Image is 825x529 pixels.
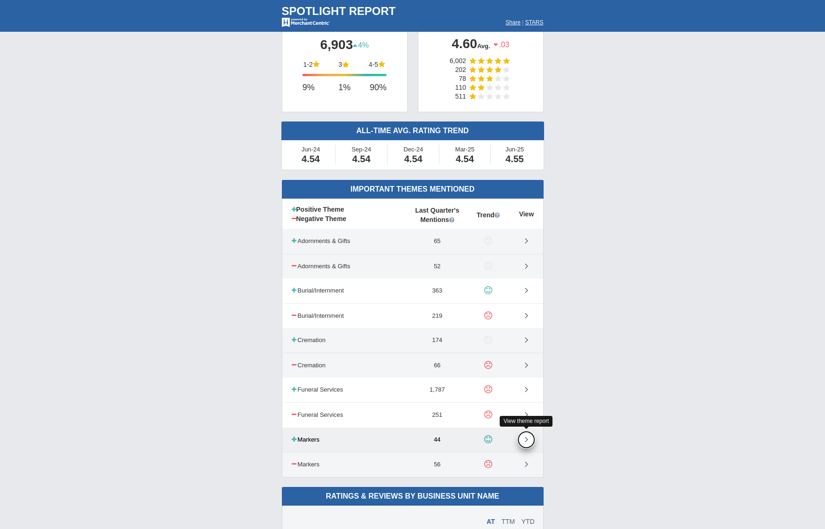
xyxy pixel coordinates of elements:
span: 4.54 [352,154,371,164]
td: Burial/Internment [292,312,344,321]
img: star-full-15.png [469,84,476,91]
td: 65 [408,229,466,254]
td: Markers [292,460,320,469]
span: 4.54 [404,154,423,164]
span: .03 [494,38,509,52]
td: 6,903 [282,33,407,57]
td: Funeral Services [292,386,344,394]
td: Dec-24 [387,145,439,165]
td: 4.60 [418,36,543,55]
span: 4.55 [506,154,524,164]
img: star-full-15.png [486,75,493,82]
td: Cremation [292,361,326,370]
img: star-empty-15.png [478,93,485,100]
th: Positive Theme Negative Theme [282,199,409,229]
td: 44 [408,428,466,452]
img: star-empty-15.png [503,93,510,100]
img: star-full-15.png [478,84,485,91]
th: View [510,199,543,229]
img: star-full-15.png [469,66,476,73]
span: 4% [353,38,369,52]
td: 511 [450,93,469,102]
img: star-full-15.png [469,75,476,82]
td: 1-2 [302,61,313,68]
img: star-full-15.png [495,66,502,73]
td: 1,787 [408,378,466,402]
td: Jun-25 [491,145,539,165]
td: 52 [408,254,466,279]
a: STARS [525,19,543,26]
td: Burial/Internment [292,286,344,295]
img: star-full-15.png [478,75,485,82]
td: 363 [408,279,466,303]
td: All-Time Avg. Rating Trend [281,122,544,140]
span: YTD [522,518,535,525]
span: TTM [502,518,515,525]
td: 1% [334,79,355,97]
img: star-full-15.png [478,66,485,73]
td: 174 [408,328,466,353]
a: Share [506,19,521,26]
span: 4.54 [456,154,474,164]
td: 9% [302,79,334,97]
td: 56 [408,452,466,477]
img: mc-powered-by-logo-white-103.png [282,18,330,27]
img: star-full-15.png [503,57,510,64]
td: Ratings & Reviews by Business Unit Name [282,487,544,506]
td: 66 [408,353,466,378]
img: star-empty-15.png [486,84,493,91]
img: star-empty-15.png [503,66,510,73]
span: Last Quarter's Mentions [415,206,459,224]
span: Avg. [477,43,490,50]
img: star-empty-15.png [503,84,510,91]
div: View theme report [500,416,552,427]
td: Adornments & Gifts [292,237,351,246]
td: Sep-24 [336,145,387,165]
img: star-empty-15.png [486,93,493,100]
td: 4-5 [368,61,378,68]
td: Funeral Services [292,411,344,420]
td: 110 [450,84,469,93]
span: 4.54 [301,154,320,164]
td: 78 [450,75,469,84]
img: star-empty-15.png [495,84,502,91]
img: star-empty-15.png [495,75,502,82]
td: Mar-25 [439,145,490,165]
img: star-empty-15.png [503,75,510,82]
td: 6,002 [450,57,469,66]
td: Cremation [292,336,326,345]
td: 202 [450,66,469,75]
img: star-full-15.png [469,57,476,64]
img: star-full-15.png [469,93,476,100]
img: star-full-15.png [342,61,349,68]
td: 3 [338,61,342,68]
span: Trend [477,210,500,220]
img: star-full-15.png [495,57,502,64]
td: Jun-24 [287,145,336,165]
img: star-full-15.png [378,61,385,67]
td: 219 [408,303,466,328]
img: star-full-15.png [486,57,493,64]
div: Important Themes Mentioned [289,184,537,195]
td: Markers [292,436,320,444]
img: star-empty-15.png [495,93,502,100]
img: star-full-15.png [486,66,493,73]
td: Adornments & Gifts [292,262,351,271]
td: 90% [355,79,387,97]
td: 251 [408,402,466,427]
span: | [522,19,524,26]
img: star-full-15.png [313,61,320,67]
img: star-full-15.png [478,57,485,64]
